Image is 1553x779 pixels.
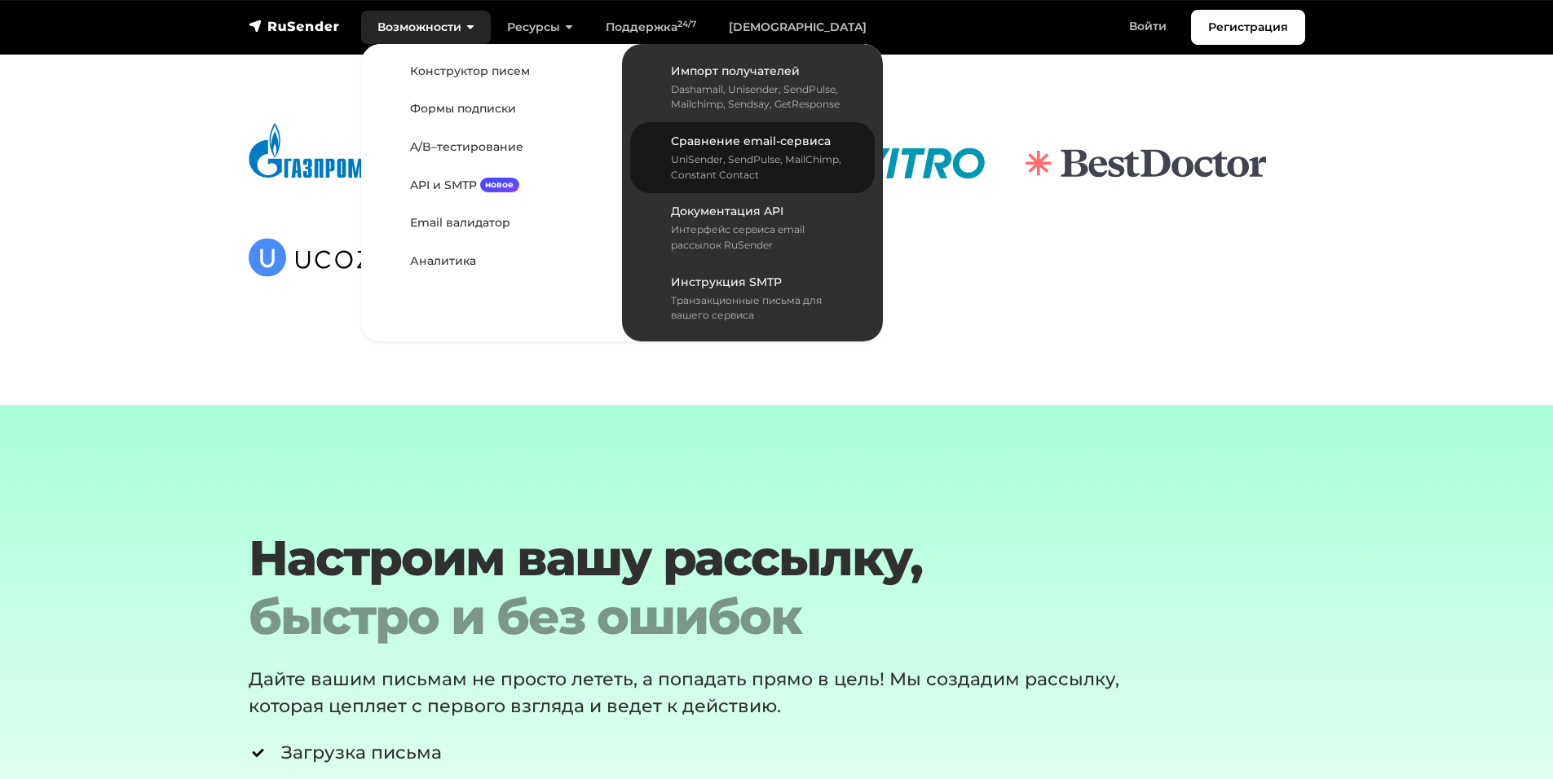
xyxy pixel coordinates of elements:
[249,122,1305,281] img: Логотипы
[671,152,855,183] div: UniSender, SendPulse, MailChimp, Constant Contact
[671,222,855,253] div: Интерфейс сервиса email рассылок RuSender
[1191,10,1305,45] a: Регистрация
[369,242,614,280] a: Аналитика
[369,52,614,90] a: Конструктор писем
[249,739,1215,766] li: Загрузка письма
[369,166,614,205] a: API и SMTPновое
[589,11,713,44] a: Поддержка24/7
[369,128,614,166] a: A/B–тестирование
[369,90,614,129] a: Формы подписки
[671,64,800,78] span: Импорт получателей
[249,666,1173,720] p: Дайте вашим письмам не просто лететь, а попадать прямо в цель! Мы создадим рассылку, которая цепл...
[671,293,855,323] div: Транзакционные письма для вашего сервиса
[677,19,696,29] sup: 24/7
[671,134,831,148] span: Сравнение email-сервиса
[671,204,783,218] span: Документация API
[630,52,875,122] a: Импорт получателей Dashamail, Unisender, SendPulse, Mailchimp, Sendsay, GetResponse
[671,275,782,289] span: Инструкция SMTP
[713,11,883,44] a: [DEMOGRAPHIC_DATA]
[249,529,1215,646] h2: Настроим вашу рассылку,
[630,263,875,333] a: Инструкция SMTP Транзакционные письма для вашего сервиса
[369,205,614,243] a: Email валидатор
[630,122,875,192] a: Сравнение email-сервиса UniSender, SendPulse, MailChimp, Constant Contact
[671,82,855,112] div: Dashamail, Unisender, SendPulse, Mailchimp, Sendsay, GetResponse
[491,11,589,44] a: Ресурсы
[361,11,491,44] a: Возможности
[1113,10,1183,43] a: Войти
[480,178,520,192] span: новое
[249,18,340,34] img: RuSender
[249,588,1215,646] div: быстро и без ошибок
[630,193,875,263] a: Документация API Интерфейс сервиса email рассылок RuSender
